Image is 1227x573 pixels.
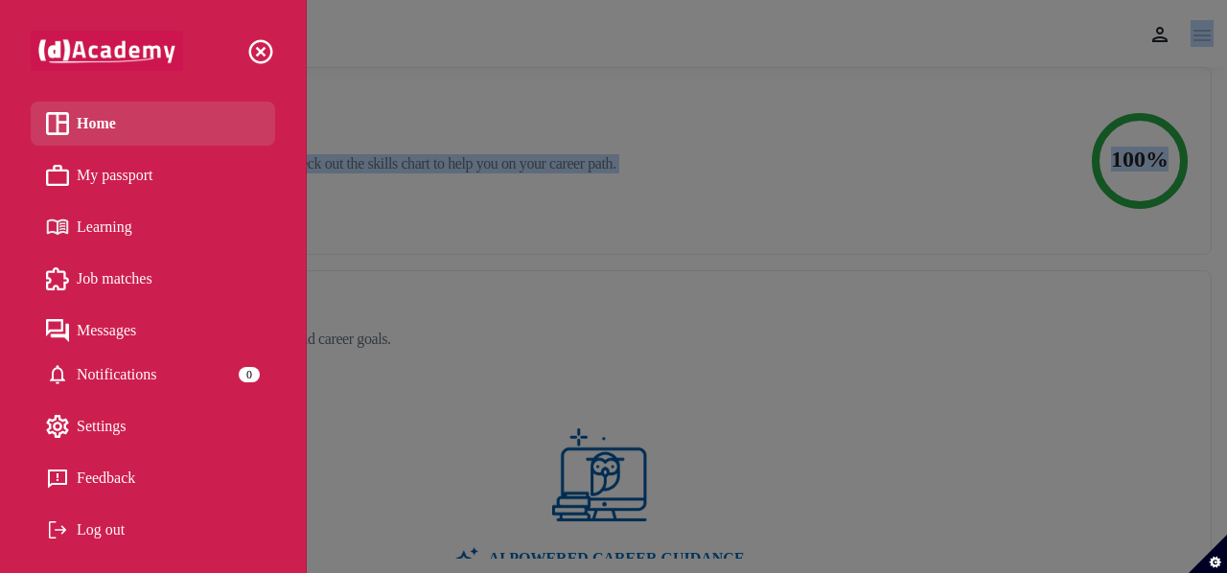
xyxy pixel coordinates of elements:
span: Learning [77,213,132,241]
img: image [46,112,69,135]
div: 0 [239,367,260,382]
a: image My passport [46,161,260,190]
button: Set cookie preferences [1189,535,1227,573]
img: image [46,165,69,187]
a: image Job matches [46,264,260,293]
img: close [246,37,275,66]
img: setting [46,363,69,386]
span: Notifications [77,360,157,389]
span: Home [77,109,116,138]
img: feedback [46,467,69,490]
img: image [46,267,69,290]
img: Log out [46,518,69,541]
img: image [46,319,69,342]
div: Log out [46,516,260,544]
div: Close [246,35,275,66]
img: image [46,216,69,239]
img: setting [46,415,69,438]
span: Job matches [77,264,152,293]
img: dAcademy [31,31,183,71]
a: image Home [46,109,260,138]
div: Settings [46,412,260,441]
a: Feedback [46,464,260,493]
span: My passport [77,161,153,190]
a: image Messages [46,316,260,345]
a: image Learning [46,213,260,241]
span: Messages [77,316,136,345]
